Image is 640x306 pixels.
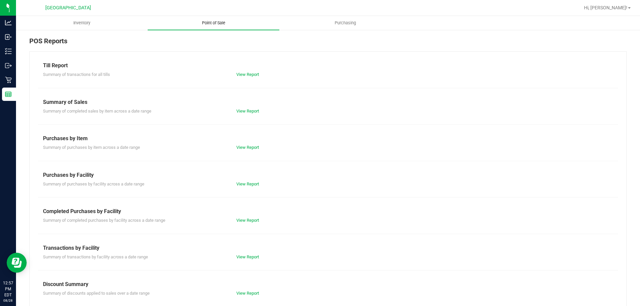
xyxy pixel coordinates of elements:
span: Summary of purchases by facility across a date range [43,181,144,186]
span: Purchasing [326,20,365,26]
span: Summary of transactions for all tills [43,72,110,77]
span: Summary of purchases by item across a date range [43,145,140,150]
iframe: Resource center [7,253,27,273]
a: View Report [236,218,259,223]
span: Summary of completed purchases by facility across a date range [43,218,165,223]
a: View Report [236,181,259,186]
span: Summary of transactions by facility across a date range [43,254,148,259]
span: Summary of discounts applied to sales over a date range [43,291,150,296]
inline-svg: Reports [5,91,12,98]
span: Hi, [PERSON_NAME]! [584,5,627,10]
a: View Report [236,72,259,77]
div: Till Report [43,62,613,70]
inline-svg: Inbound [5,34,12,40]
inline-svg: Retail [5,77,12,83]
a: Inventory [16,16,148,30]
div: Purchases by Item [43,135,613,143]
div: Transactions by Facility [43,244,613,252]
div: Discount Summary [43,280,613,288]
a: View Report [236,145,259,150]
span: Summary of completed sales by item across a date range [43,109,151,114]
div: POS Reports [29,36,627,51]
div: Purchases by Facility [43,171,613,179]
a: View Report [236,254,259,259]
a: Point of Sale [148,16,279,30]
p: 08/28 [3,298,13,303]
span: [GEOGRAPHIC_DATA] [45,5,91,11]
a: Purchasing [279,16,411,30]
inline-svg: Outbound [5,62,12,69]
inline-svg: Analytics [5,19,12,26]
span: Inventory [64,20,99,26]
inline-svg: Inventory [5,48,12,55]
a: View Report [236,291,259,296]
a: View Report [236,109,259,114]
div: Summary of Sales [43,98,613,106]
span: Point of Sale [193,20,234,26]
p: 12:57 PM EDT [3,280,13,298]
div: Completed Purchases by Facility [43,207,613,215]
